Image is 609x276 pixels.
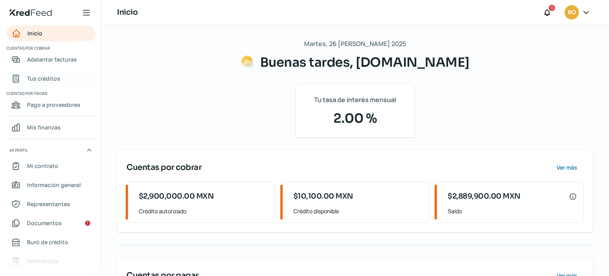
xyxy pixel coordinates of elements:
[6,52,96,68] a: Adelantar facturas
[117,7,138,18] h1: Inicio
[305,109,405,128] span: 2.00 %
[27,54,77,64] span: Adelantar facturas
[6,120,96,135] a: Mis finanzas
[6,97,96,113] a: Pago a proveedores
[241,55,254,68] img: Saludos
[139,206,268,216] span: Crédito autorizado
[27,100,80,110] span: Pago a proveedores
[568,8,576,17] span: RO
[27,161,58,171] span: Mi contrato
[126,162,201,174] span: Cuentas por cobrar
[27,237,68,247] span: Buró de crédito
[314,94,396,106] span: Tu tasa de interés mensual
[27,73,60,83] span: Tus créditos
[448,191,521,202] span: $2,889,900.00 MXN
[293,191,353,202] span: $10,100.00 MXN
[6,253,96,269] a: Referencias
[293,206,423,216] span: Crédito disponible
[6,90,94,97] span: Cuentas por pagar
[557,165,577,170] span: Ver más
[6,215,96,231] a: Documentos
[10,147,28,154] span: Mi perfil
[6,196,96,212] a: Representantes
[550,160,584,176] button: Ver más
[139,191,214,202] span: $2,900,000.00 MXN
[6,71,96,87] a: Tus créditos
[27,180,81,190] span: Información general
[551,4,553,12] span: 1
[260,54,469,70] span: Buenas tardes, [DOMAIN_NAME]
[27,199,70,209] span: Representantes
[448,206,577,216] span: Saldo
[27,122,61,132] span: Mis finanzas
[6,234,96,250] a: Buró de crédito
[27,256,59,266] span: Referencias
[6,25,96,41] a: Inicio
[6,177,96,193] a: Información general
[6,158,96,174] a: Mi contrato
[27,218,62,228] span: Documentos
[6,44,94,52] span: Cuentas por cobrar
[27,28,42,38] span: Inicio
[304,38,406,50] span: Martes, 26 [PERSON_NAME] 2025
